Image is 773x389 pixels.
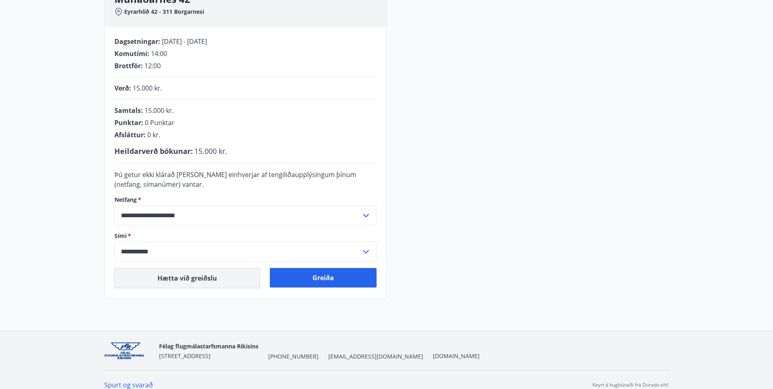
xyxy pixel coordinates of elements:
[144,106,174,115] span: 15.000 kr.
[104,342,153,360] img: jpzx4QWYf4KKDRVudBx9Jb6iv5jAOT7IkiGygIXa.png
[268,352,319,361] span: [PHONE_NUMBER]
[133,84,162,93] span: 15.000 kr.
[592,381,669,389] p: Keyrt á hugbúnaði frá Dorado ehf.
[114,118,143,127] span: Punktar :
[270,268,377,287] button: Greiða
[114,196,377,204] label: Netfang
[114,84,131,93] span: Verð :
[124,8,204,16] span: Eyrarhlíð 42 - 311 Borgarnesi
[114,130,146,139] span: Afsláttur :
[114,146,193,156] span: Heildarverð bókunar :
[159,342,258,350] span: Félag flugmálastarfsmanna Ríkisins
[114,49,149,58] span: Komutími :
[147,130,160,139] span: 0 kr.
[114,232,377,240] label: Sími
[114,61,143,70] span: Brottför :
[328,352,423,361] span: [EMAIL_ADDRESS][DOMAIN_NAME]
[114,268,260,288] button: Hætta við greiðslu
[114,170,356,189] span: Þú getur ekki klárað [PERSON_NAME] einhverjar af tengiliðaupplýsingum þínum (netfang, símanúmer) ...
[144,61,161,70] span: 12:00
[433,352,480,360] a: [DOMAIN_NAME]
[194,146,227,156] span: 15.000 kr.
[162,37,207,46] span: [DATE] - [DATE]
[114,37,160,46] span: Dagsetningar :
[114,106,143,115] span: Samtals :
[151,49,167,58] span: 14:00
[159,352,211,360] span: [STREET_ADDRESS]
[145,118,174,127] span: 0 Punktar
